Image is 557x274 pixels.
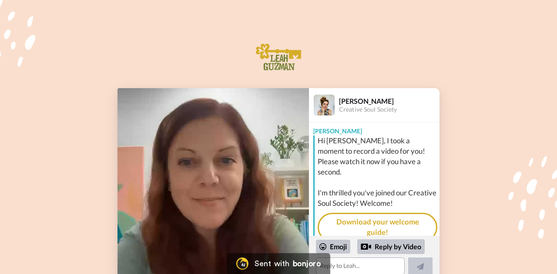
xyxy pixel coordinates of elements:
[253,40,304,75] img: Welcome committee logo
[361,241,371,252] div: Reply by Video
[255,260,289,267] div: Sent with
[339,97,439,105] div: [PERSON_NAME]
[314,95,335,116] img: Profile Image
[316,240,350,254] div: Emoji
[339,106,439,113] div: Creative Soul Society
[293,260,321,267] div: bonjoro
[318,213,437,242] a: Download your welcome guide!
[309,122,440,135] div: [PERSON_NAME]
[318,135,437,208] div: Hi [PERSON_NAME], I took a moment to record a video for you! Please watch it now if you have a se...
[357,239,425,254] div: Reply by Video
[236,257,248,270] img: Bonjoro Logo
[227,253,330,274] a: Bonjoro LogoSent withbonjoro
